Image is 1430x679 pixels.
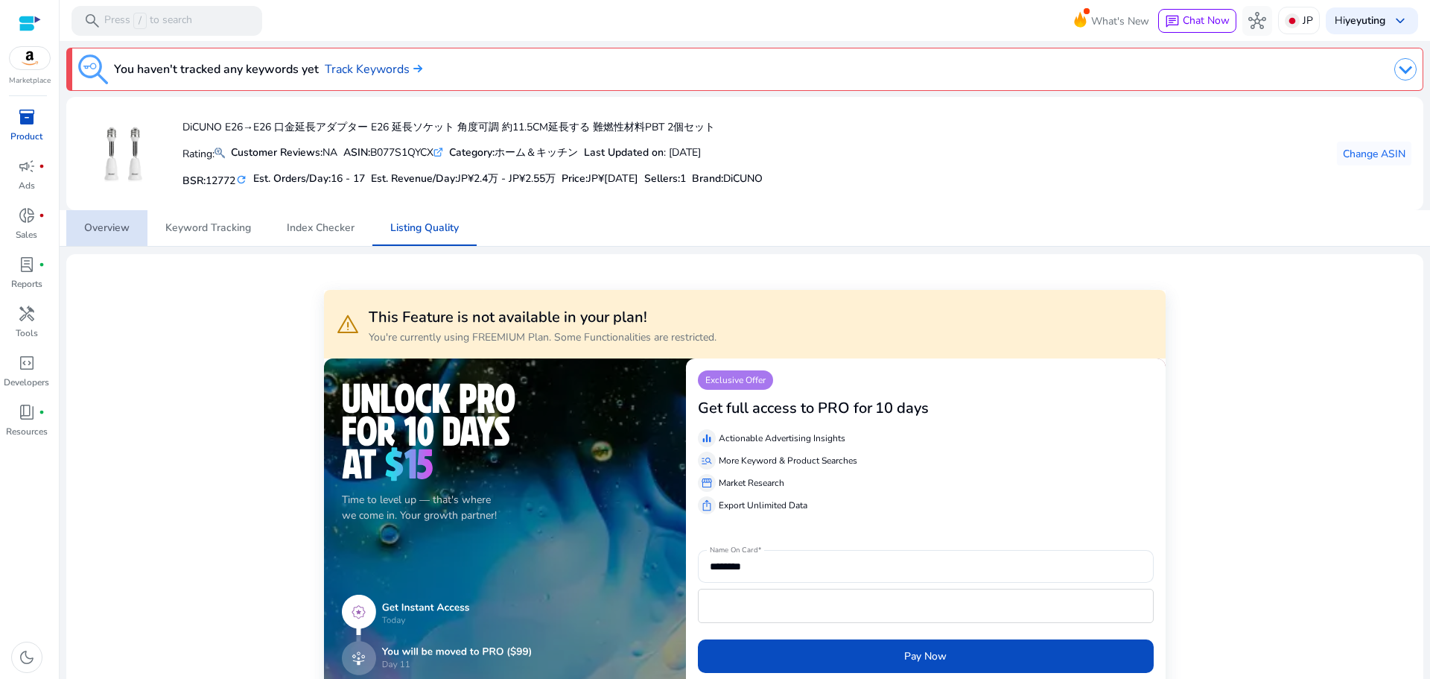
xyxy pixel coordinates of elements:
span: Pay Now [904,648,947,664]
h5: : [692,173,763,186]
p: Actionable Advertising Insights [719,432,845,445]
span: DiCUNO [723,171,763,186]
img: arrow-right.svg [410,64,422,73]
div: : [DATE] [584,145,701,160]
span: 1 [680,171,686,186]
span: campaign [18,157,36,175]
h5: BSR: [182,171,247,188]
b: Category: [449,145,495,160]
b: ASIN: [343,145,370,160]
h3: Get full access to PRO for [698,399,872,417]
span: Listing Quality [390,223,459,233]
img: dropdown-arrow.svg [1394,58,1417,80]
span: chat [1165,14,1180,29]
span: Keyword Tracking [165,223,251,233]
h4: DiCUNO E26→E26 口金延長アダプター E26 延長ソケット 角度可調 約11.5CM延長する 難燃性材料PBT 2個セット [182,121,763,134]
h5: Est. Orders/Day: [253,173,365,186]
span: hub [1248,12,1266,30]
span: donut_small [18,206,36,224]
h3: This Feature is not available in your plan! [369,309,716,326]
h5: Est. Revenue/Day: [371,173,556,186]
p: Time to level up — that's where we come in. Your growth partner! [342,492,667,523]
p: Rating: [182,144,225,162]
p: Product [10,130,42,143]
p: You're currently using FREEMIUM Plan. Some Functionalities are restricted. [369,329,716,345]
p: Exclusive Offer [698,370,773,390]
mat-icon: refresh [235,173,247,187]
img: amazon.svg [10,47,50,69]
span: Chat Now [1183,13,1230,28]
span: Brand [692,171,721,186]
span: equalizer [701,432,713,444]
span: dark_mode [18,648,36,666]
p: Press to search [104,13,192,29]
span: fiber_manual_record [39,409,45,415]
span: search [83,12,101,30]
span: lab_profile [18,256,36,274]
span: book_4 [18,403,36,421]
img: jp.svg [1285,13,1300,28]
span: Index Checker [287,223,355,233]
button: hub [1242,6,1272,36]
p: Hi [1335,16,1385,26]
span: JP¥[DATE] [588,171,638,186]
span: warning [336,312,360,336]
p: Ads [19,179,35,192]
p: Tools [16,326,38,340]
p: Developers [4,376,49,389]
span: 12772 [206,174,235,188]
b: Customer Reviews: [231,145,322,160]
a: Track Keywords [325,60,422,78]
span: manage_search [701,455,713,467]
p: Marketplace [9,75,51,86]
p: JP [1303,7,1313,34]
span: / [133,13,147,29]
p: Sales [16,228,37,241]
span: Change ASIN [1343,146,1405,162]
img: keyword-tracking.svg [78,54,108,84]
span: fiber_manual_record [39,163,45,169]
h3: 10 days [875,399,929,417]
p: Market Research [719,476,784,490]
p: More Keyword & Product Searches [719,454,857,467]
button: Pay Now [698,639,1154,673]
p: Resources [6,425,48,438]
span: storefront [701,477,713,489]
span: fiber_manual_record [39,212,45,218]
h5: Price: [562,173,638,186]
iframe: Secure card payment input frame [706,591,1145,621]
div: B077S1QYCX [343,145,443,160]
b: yeyuting [1345,13,1385,28]
span: handyman [18,305,36,323]
span: 16 - 17 [331,171,365,186]
b: Last Updated on [584,145,664,160]
img: 51KgUsHmhuL.jpg [95,126,151,182]
div: ホーム＆キッチン [449,145,578,160]
p: Export Unlimited Data [719,499,807,512]
h3: You haven't tracked any keywords yet [114,60,319,78]
span: code_blocks [18,354,36,372]
span: Overview [84,223,130,233]
span: JP¥2.4万 - JP¥2.55万 [457,171,556,186]
button: chatChat Now [1158,9,1236,33]
span: What's New [1091,8,1149,34]
div: NA [231,145,337,160]
p: Reports [11,277,42,291]
span: ios_share [701,499,713,511]
span: inventory_2 [18,108,36,126]
button: Change ASIN [1337,142,1411,165]
span: keyboard_arrow_down [1391,12,1409,30]
span: fiber_manual_record [39,262,45,268]
mat-label: Name On Card [710,546,757,556]
h5: Sellers: [644,173,686,186]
